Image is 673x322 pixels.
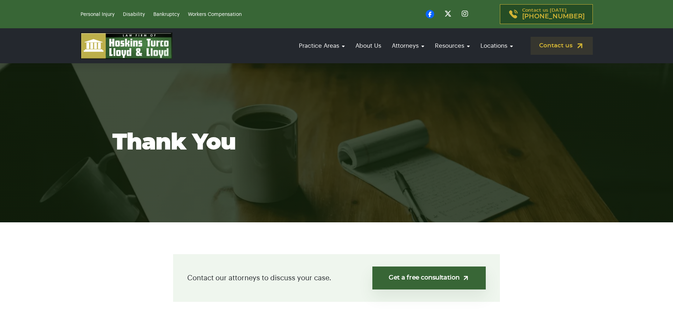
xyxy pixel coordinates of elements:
[522,13,585,20] span: [PHONE_NUMBER]
[112,130,561,155] h1: Thank You
[372,267,486,289] a: Get a free consultation
[388,36,428,56] a: Attorneys
[462,274,470,282] img: arrow-up-right-light.svg
[81,12,114,17] a: Personal Injury
[188,12,242,17] a: Workers Compensation
[81,33,172,59] img: logo
[123,12,145,17] a: Disability
[477,36,516,56] a: Locations
[531,37,593,55] a: Contact us
[173,254,500,302] div: Contact our attorneys to discuss your case.
[153,12,179,17] a: Bankruptcy
[500,4,593,24] a: Contact us [DATE][PHONE_NUMBER]
[431,36,473,56] a: Resources
[295,36,348,56] a: Practice Areas
[522,8,585,20] p: Contact us [DATE]
[352,36,385,56] a: About Us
